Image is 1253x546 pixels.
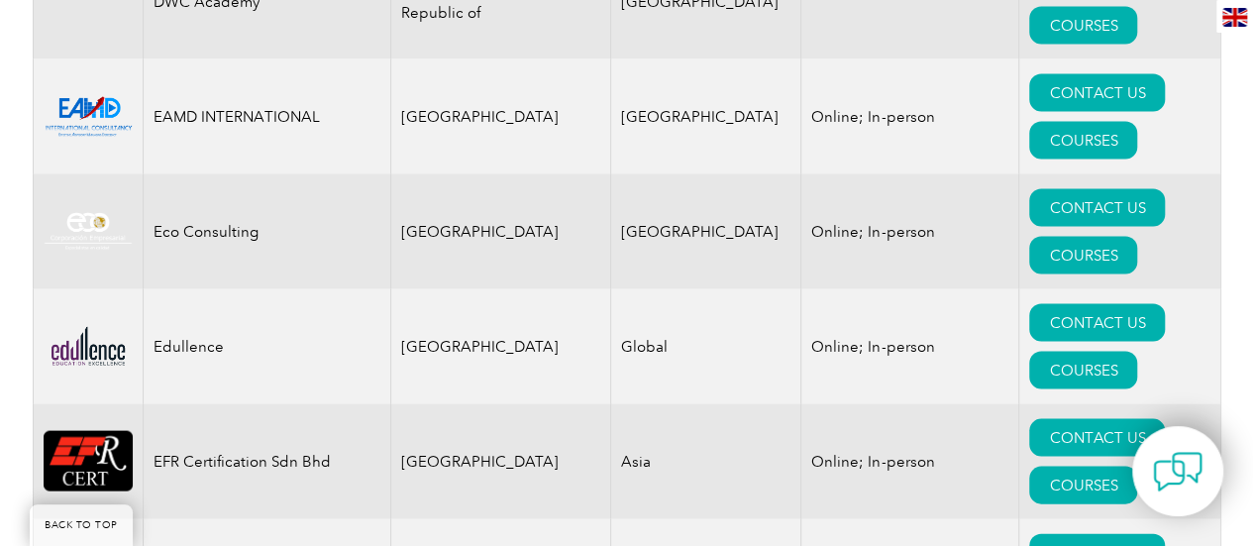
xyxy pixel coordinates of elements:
a: BACK TO TOP [30,504,133,546]
a: CONTACT US [1029,73,1165,111]
a: COURSES [1029,466,1137,503]
img: a409a119-2bae-eb11-8236-00224814f4cb-logo.png [44,90,133,143]
td: Global [611,288,801,403]
img: en [1222,8,1247,27]
a: CONTACT US [1029,303,1165,341]
td: [GEOGRAPHIC_DATA] [611,58,801,173]
a: COURSES [1029,351,1137,388]
a: CONTACT US [1029,188,1165,226]
td: [GEOGRAPHIC_DATA] [390,173,611,288]
img: contact-chat.png [1153,447,1202,496]
td: Online; In-person [801,403,1019,518]
td: [GEOGRAPHIC_DATA] [611,173,801,288]
img: e32924ac-d9bc-ea11-a814-000d3a79823d-logo.png [44,322,133,369]
td: [GEOGRAPHIC_DATA] [390,403,611,518]
td: Online; In-person [801,173,1019,288]
a: COURSES [1029,236,1137,273]
img: c712c23c-dbbc-ea11-a812-000d3ae11abd-logo.png [44,210,133,251]
a: CONTACT US [1029,418,1165,456]
td: Eco Consulting [143,173,390,288]
td: [GEOGRAPHIC_DATA] [390,58,611,173]
td: Edullence [143,288,390,403]
td: Online; In-person [801,288,1019,403]
td: Online; In-person [801,58,1019,173]
img: 5625bac0-7d19-eb11-a813-000d3ae11abd-logo.png [44,430,133,491]
a: COURSES [1029,121,1137,159]
td: EFR Certification Sdn Bhd [143,403,390,518]
td: Asia [611,403,801,518]
a: COURSES [1029,6,1137,44]
td: EAMD INTERNATIONAL [143,58,390,173]
td: [GEOGRAPHIC_DATA] [390,288,611,403]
